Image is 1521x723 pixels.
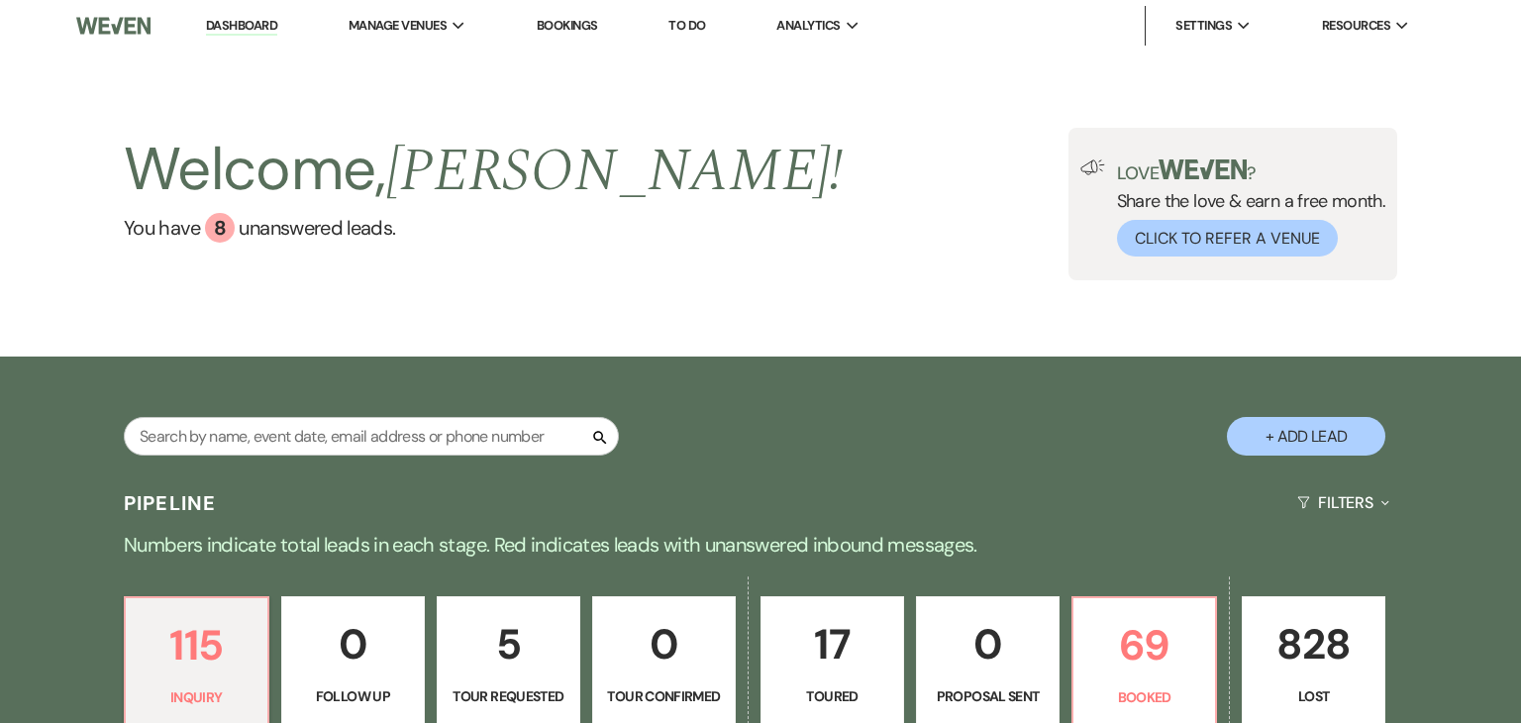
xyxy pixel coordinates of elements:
img: loud-speaker-illustration.svg [1080,159,1105,175]
a: To Do [668,17,705,34]
p: Toured [773,685,891,707]
input: Search by name, event date, email address or phone number [124,417,619,456]
p: Lost [1255,685,1372,707]
h2: Welcome, [124,128,844,213]
span: Settings [1175,16,1232,36]
p: Inquiry [138,686,255,708]
p: 0 [294,611,412,677]
div: Share the love & earn a free month. [1105,159,1386,257]
p: 0 [605,611,723,677]
p: Proposal Sent [929,685,1047,707]
p: 17 [773,611,891,677]
p: 828 [1255,611,1372,677]
img: weven-logo-green.svg [1159,159,1247,179]
div: 8 [205,213,235,243]
p: Tour Requested [450,685,567,707]
p: Booked [1085,686,1203,708]
button: + Add Lead [1227,417,1385,456]
p: 115 [138,612,255,678]
button: Click to Refer a Venue [1117,220,1338,257]
span: Manage Venues [349,16,447,36]
h3: Pipeline [124,489,217,517]
a: Dashboard [206,17,277,36]
p: Follow Up [294,685,412,707]
p: Love ? [1117,159,1386,182]
p: Tour Confirmed [605,685,723,707]
p: 5 [450,611,567,677]
a: You have 8 unanswered leads. [124,213,844,243]
span: [PERSON_NAME] ! [386,126,844,217]
img: Weven Logo [76,5,151,47]
p: Numbers indicate total leads in each stage. Red indicates leads with unanswered inbound messages. [48,529,1473,561]
p: 0 [929,611,1047,677]
span: Analytics [776,16,840,36]
a: Bookings [537,17,598,34]
span: Resources [1322,16,1390,36]
p: 69 [1085,612,1203,678]
button: Filters [1289,476,1397,529]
